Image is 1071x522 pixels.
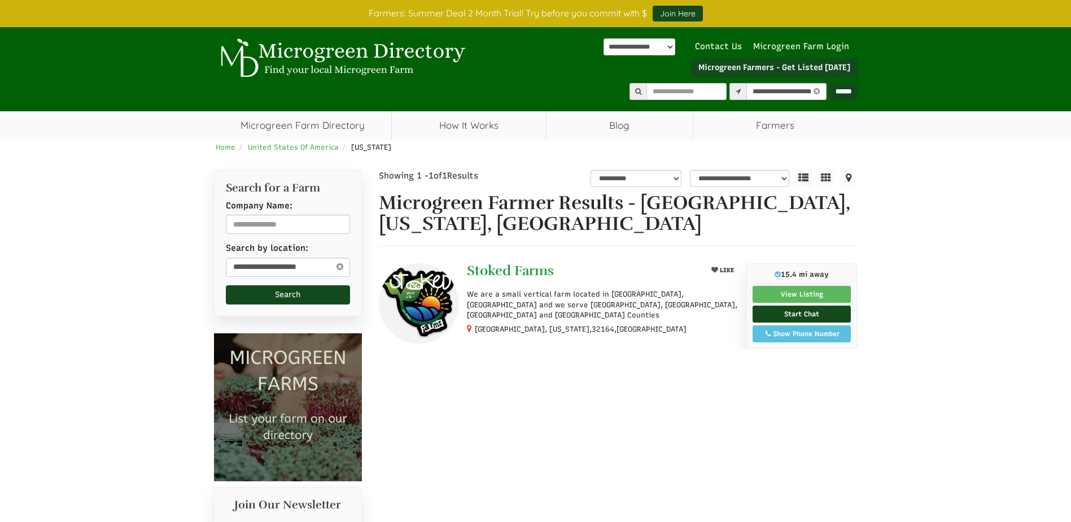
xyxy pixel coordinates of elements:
span: 32164 [592,324,614,334]
a: View Listing [753,286,851,303]
h1: Microgreen Farmer Results - [GEOGRAPHIC_DATA], [US_STATE], [GEOGRAPHIC_DATA] [379,193,858,235]
div: Powered by [604,38,675,55]
label: Company Name: [226,200,292,212]
a: Microgreen Farm Directory [214,111,392,140]
a: Start Chat [753,306,851,323]
a: How It Works [392,111,546,140]
a: Join Here [653,6,703,21]
a: Microgreen Farm Login [753,41,855,51]
span: Stoked Farms [467,262,554,279]
span: [US_STATE] [351,143,391,151]
a: Contact Us [689,41,747,51]
a: Microgreen Farmers - Get Listed [DATE] [691,58,858,77]
span: [GEOGRAPHIC_DATA] [617,324,687,334]
select: overall_rating_filter-1 [591,170,681,187]
select: sortbox-1 [690,170,789,187]
img: Microgreen Directory [214,38,468,78]
small: [GEOGRAPHIC_DATA], [US_STATE], , [475,325,687,333]
h2: Join Our Newsletter [226,499,351,517]
p: We are a small vertical farm located in [GEOGRAPHIC_DATA], [GEOGRAPHIC_DATA] and we serve [GEOGRA... [467,289,737,320]
a: Home [216,143,235,151]
div: Farmers: Summer Deal 2 Month Trial! Try before you commit with $ [206,6,866,21]
span: LIKE [718,267,734,274]
a: Blog [547,111,693,140]
button: Search [226,285,351,304]
span: 1 [429,171,434,181]
span: 1 [442,171,447,181]
a: Stoked Farms [467,263,698,281]
p: 15.4 mi away [753,269,851,280]
label: Search by location: [226,242,308,254]
button: LIKE [707,263,738,277]
h2: Search for a Farm [226,182,351,194]
span: Farmers [693,111,858,140]
select: Language Translate Widget [604,38,675,55]
div: Showing 1 - of Results [379,170,538,182]
img: Microgreen Farms list your microgreen farm today [214,333,362,482]
a: United States Of America [248,143,339,151]
div: Show Phone Number [759,329,845,339]
img: Stoked Farms [379,263,458,343]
